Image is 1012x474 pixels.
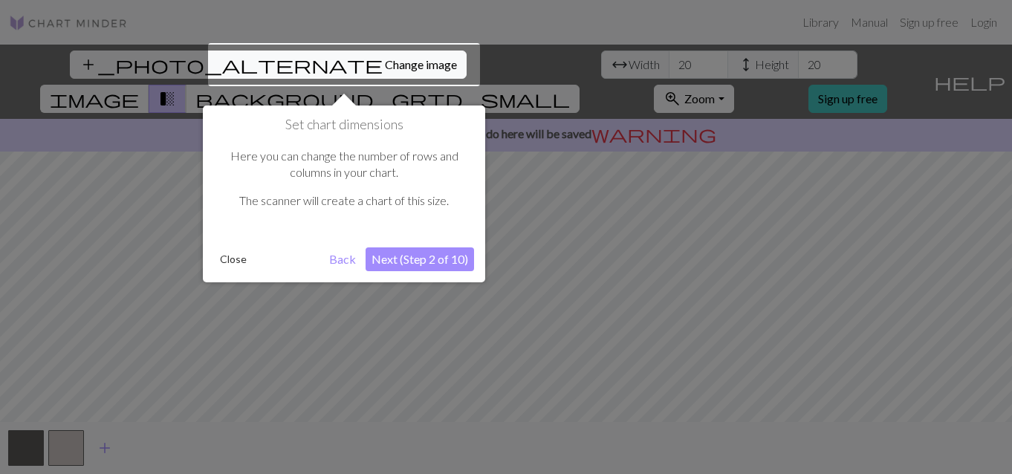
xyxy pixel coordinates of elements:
button: Back [323,247,362,271]
h1: Set chart dimensions [214,117,474,133]
button: Close [214,248,253,270]
button: Next (Step 2 of 10) [366,247,474,271]
div: Set chart dimensions [203,105,485,282]
p: The scanner will create a chart of this size. [221,192,467,209]
p: Here you can change the number of rows and columns in your chart. [221,148,467,181]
